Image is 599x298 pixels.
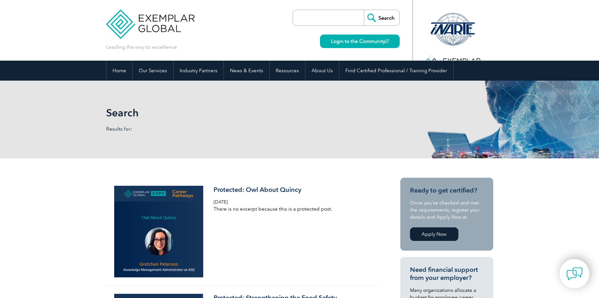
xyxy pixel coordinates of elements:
[114,186,204,277] img: Screenshot-2025-09-27-140931-292x300.png
[270,61,305,81] a: Resources
[410,186,484,194] h3: Ready to get certified?
[106,61,132,81] a: Home
[410,266,484,282] h3: Need financial support from your employer?
[106,44,177,51] p: Leading the way to excellence
[106,106,354,119] h1: Search
[410,227,458,241] a: Apply Now
[339,61,453,81] a: Find Certified Professional / Training Provider
[214,199,228,205] span: [DATE]
[410,199,484,221] p: Once you’ve checked and met the requirements, register your details and Apply Now at
[106,178,377,286] a: Protected: Owl About Quincy [DATE] There is no excerpt because this is a protected post.
[214,186,366,194] h3: Protected: Owl About Quincy
[320,35,400,48] a: Login to the Community
[385,39,389,43] img: open_square.png
[364,10,399,25] input: Search
[214,205,366,213] p: There is no excerpt because this is a protected post.
[174,61,224,81] a: Industry Partners
[566,266,583,282] img: contact-chat.png
[305,61,339,81] a: About Us
[106,125,300,133] p: Results for:
[133,61,173,81] a: Our Services
[224,61,269,81] a: News & Events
